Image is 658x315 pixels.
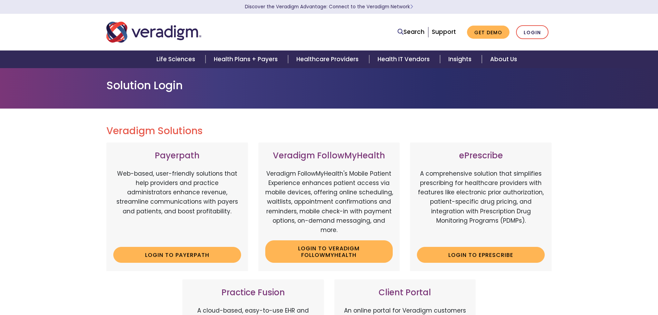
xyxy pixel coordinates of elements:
[516,25,549,39] a: Login
[410,3,413,10] span: Learn More
[482,50,525,68] a: About Us
[148,50,206,68] a: Life Sciences
[288,50,369,68] a: Healthcare Providers
[113,151,241,161] h3: Payerpath
[432,28,456,36] a: Support
[341,288,469,298] h3: Client Portal
[106,79,552,92] h1: Solution Login
[245,3,413,10] a: Discover the Veradigm Advantage: Connect to the Veradigm NetworkLearn More
[467,26,509,39] a: Get Demo
[106,125,552,137] h2: Veradigm Solutions
[417,169,545,242] p: A comprehensive solution that simplifies prescribing for healthcare providers with features like ...
[440,50,482,68] a: Insights
[265,240,393,263] a: Login to Veradigm FollowMyHealth
[417,247,545,263] a: Login to ePrescribe
[106,21,201,44] img: Veradigm logo
[265,169,393,235] p: Veradigm FollowMyHealth's Mobile Patient Experience enhances patient access via mobile devices, o...
[265,151,393,161] h3: Veradigm FollowMyHealth
[113,247,241,263] a: Login to Payerpath
[398,27,425,37] a: Search
[369,50,440,68] a: Health IT Vendors
[189,288,317,298] h3: Practice Fusion
[206,50,288,68] a: Health Plans + Payers
[417,151,545,161] h3: ePrescribe
[113,169,241,242] p: Web-based, user-friendly solutions that help providers and practice administrators enhance revenu...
